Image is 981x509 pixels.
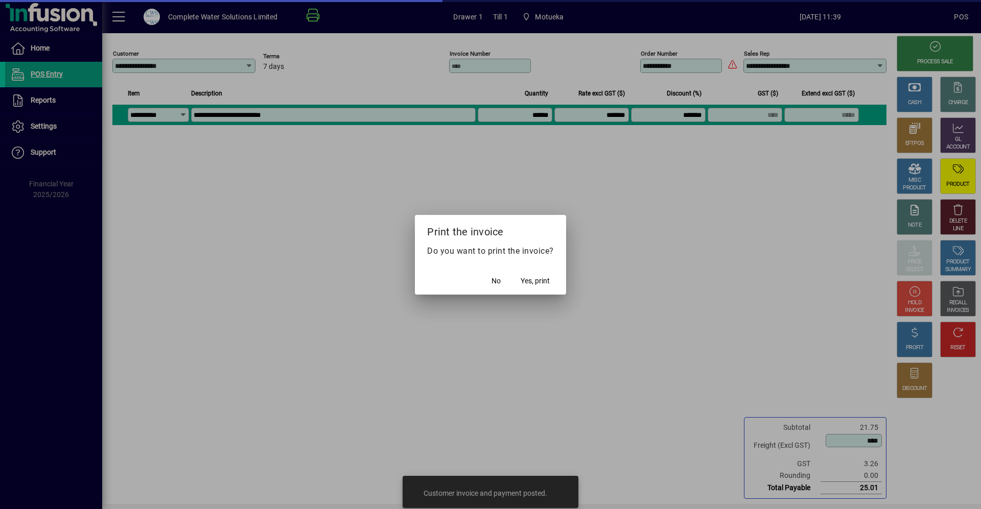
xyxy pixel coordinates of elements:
[415,215,566,245] h2: Print the invoice
[521,276,550,286] span: Yes, print
[480,272,512,290] button: No
[517,272,554,290] button: Yes, print
[427,245,554,257] p: Do you want to print the invoice?
[492,276,501,286] span: No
